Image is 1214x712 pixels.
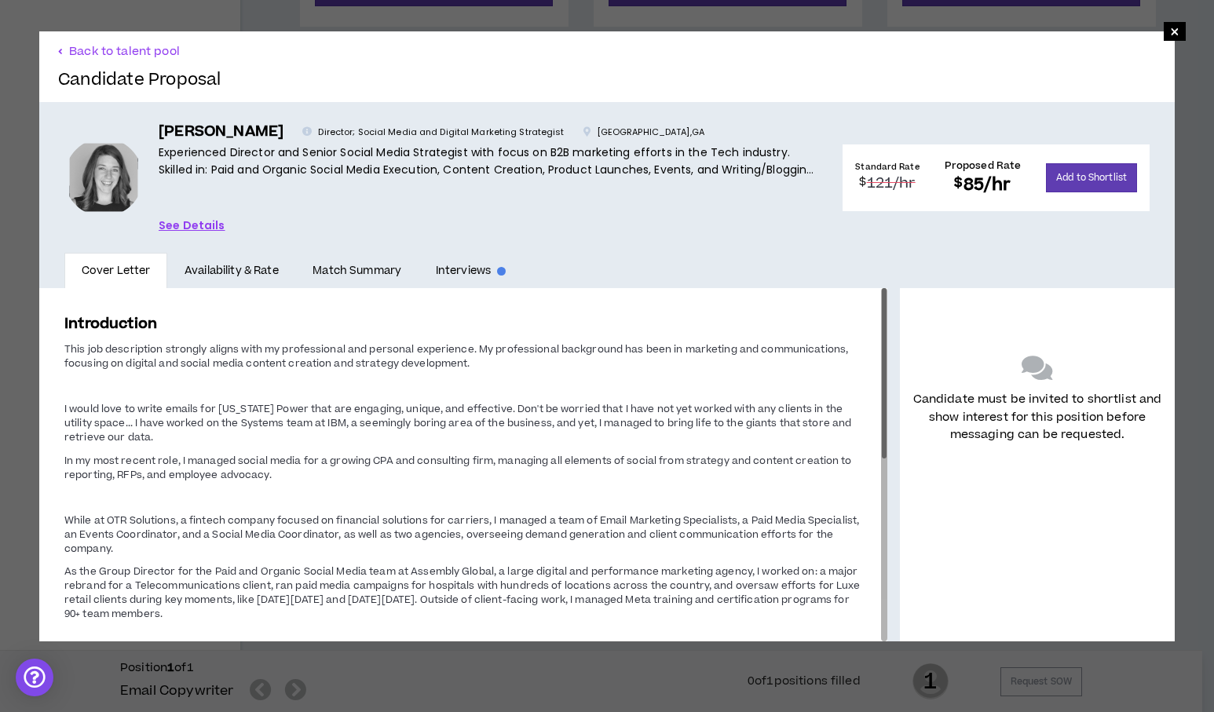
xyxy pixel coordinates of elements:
span: × [1170,22,1179,41]
a: See Details [159,217,225,234]
span: As the Group Director for the Paid and Organic Social Media team at Assembly Global, a large digi... [64,564,861,621]
h5: [PERSON_NAME] [159,121,283,144]
sup: $ [954,173,963,192]
h2: 85 /hr [945,173,1022,197]
a: Match Summary [296,253,419,289]
p: Director; Social Media and Digital Marketing Strategist [302,126,564,140]
span: While at OTR Solutions, a fintech company focused on financial solutions for carriers, I managed ... [64,513,859,556]
h2: Candidate Proposal [58,71,221,89]
h4: Proposed Rate [945,159,1022,173]
div: Samantha D. [64,138,143,217]
button: Add to Shortlist [1046,163,1137,192]
sup: $ [859,174,866,190]
a: Interviews [419,253,523,289]
a: Cover Letter [64,253,167,289]
p: Candidate must be invited to shortlist and show interest for this position before messaging can b... [912,391,1162,444]
a: Availability & Rate [167,253,295,289]
h3: Introduction [64,313,862,334]
p: Experienced Director and Senior Social Media Strategist with focus on B2B marketing efforts in th... [159,144,817,179]
span: 121 /hr [867,173,916,194]
button: Back to talent pool [58,44,180,59]
span: I would love to write emails for [US_STATE] Power that are engaging, unique, and effective. Don't... [64,402,851,444]
div: Open Intercom Messenger [16,659,53,696]
p: [GEOGRAPHIC_DATA] , GA [583,126,704,140]
span: In my most recent role, I managed social media for a growing CPA and consulting firm, managing al... [64,454,852,482]
span: This job description strongly aligns with my professional and personal experience. My professiona... [64,342,848,371]
h4: Standard Rate [855,161,919,173]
